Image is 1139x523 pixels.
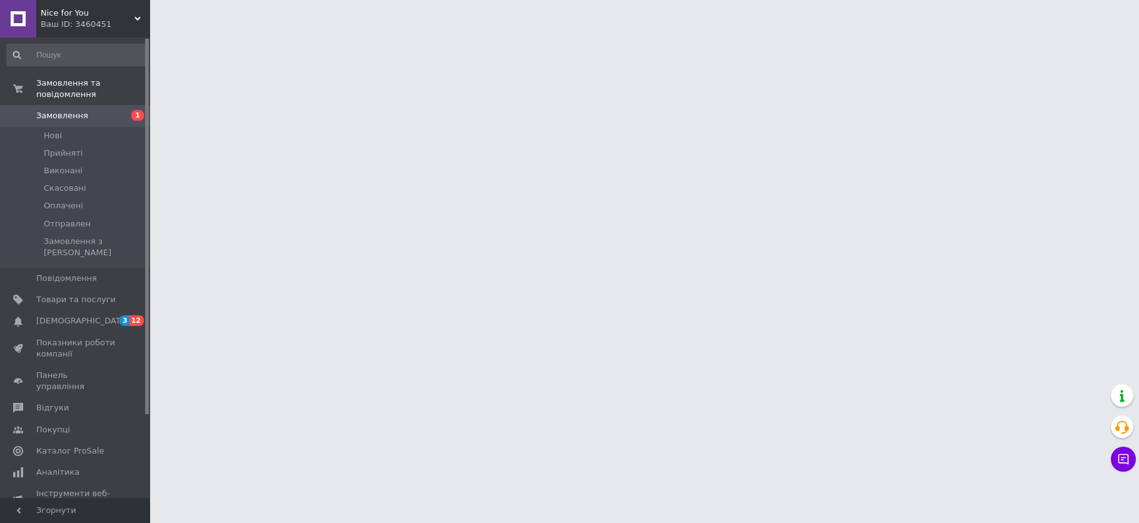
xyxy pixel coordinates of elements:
span: Прийняті [44,148,83,159]
span: Покупці [36,424,70,435]
span: 12 [129,315,144,326]
span: Замовлення з [PERSON_NAME] [44,236,146,258]
button: Чат з покупцем [1111,447,1136,472]
span: Аналітика [36,467,79,478]
span: [DEMOGRAPHIC_DATA] [36,315,129,327]
span: Каталог ProSale [36,445,104,457]
span: Інструменти веб-майстра та SEO [36,488,116,510]
span: Повідомлення [36,273,97,284]
input: Пошук [6,44,147,66]
span: Виконані [44,165,83,176]
span: 3 [119,315,129,326]
span: Товари та послуги [36,294,116,305]
span: Відгуки [36,402,69,414]
span: Скасовані [44,183,86,194]
span: Замовлення та повідомлення [36,78,150,100]
span: Отправлен [44,218,91,230]
span: 1 [131,110,144,121]
span: Nice for You [41,8,134,19]
span: Оплачені [44,200,83,211]
span: Нові [44,130,62,141]
span: Показники роботи компанії [36,337,116,360]
div: Ваш ID: 3460451 [41,19,150,30]
span: Панель управління [36,370,116,392]
span: Замовлення [36,110,88,121]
